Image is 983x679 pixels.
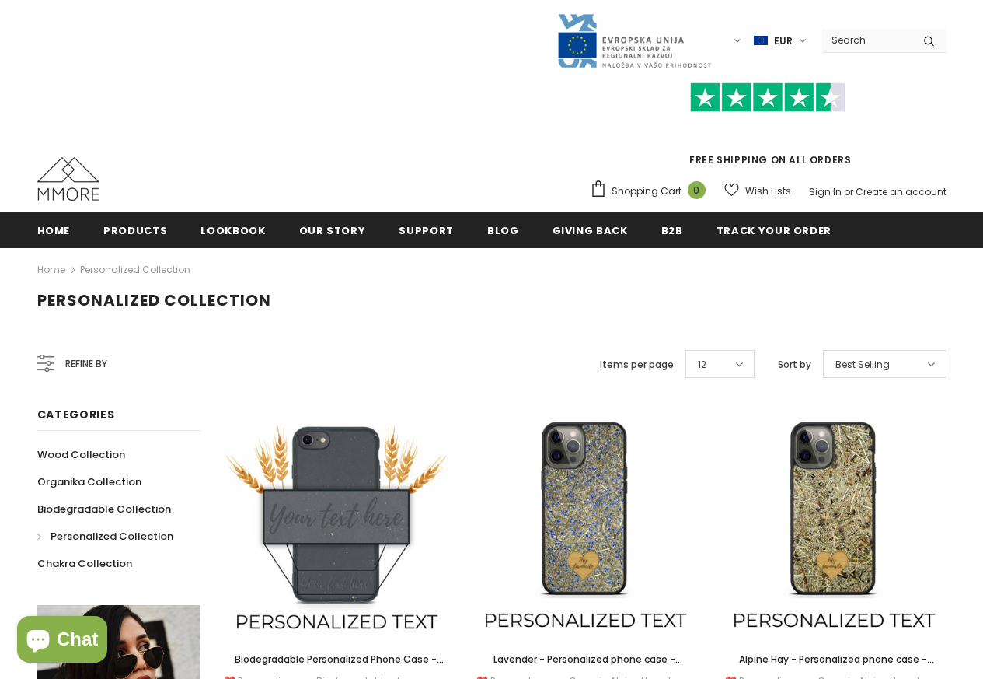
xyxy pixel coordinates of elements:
img: Javni Razpis [556,12,712,69]
span: Blog [487,223,519,238]
a: Alpine Hay - Personalized phone case - Personalized gift [721,651,946,668]
span: Products [103,223,167,238]
a: Biodegradable Personalized Phone Case - Black [224,651,449,668]
label: Sort by [778,357,811,373]
span: Giving back [553,223,628,238]
iframe: Customer reviews powered by Trustpilot [590,112,946,152]
a: Biodegradable Collection [37,495,171,523]
a: Home [37,212,71,247]
a: support [399,212,454,247]
a: B2B [661,212,683,247]
span: Track your order [716,223,831,238]
span: Chakra Collection [37,556,132,571]
span: Categories [37,407,115,422]
span: B2B [661,223,683,238]
span: or [844,185,853,198]
a: Organika Collection [37,468,141,495]
span: Shopping Cart [612,184,681,199]
a: Lavender - Personalized phone case - Personalized gift [472,651,698,668]
span: FREE SHIPPING ON ALL ORDERS [590,89,946,166]
span: 12 [698,357,706,373]
a: Lookbook [200,212,265,247]
span: Wish Lists [745,184,791,199]
span: support [399,223,454,238]
a: Wish Lists [724,177,791,205]
span: Wood Collection [37,447,125,462]
a: Javni Razpis [556,33,712,47]
input: Search Site [822,29,912,51]
a: Products [103,212,167,247]
inbox-online-store-chat: Shopify online store chat [12,616,112,667]
a: Sign In [809,185,842,198]
img: MMORE Cases [37,157,99,201]
span: Best Selling [835,357,890,373]
a: Wood Collection [37,441,125,468]
span: Organika Collection [37,474,141,489]
a: Giving back [553,212,628,247]
a: Track your order [716,212,831,247]
span: Lookbook [200,223,265,238]
a: Chakra Collection [37,550,132,577]
a: Our Story [299,212,366,247]
span: Personalized Collection [37,289,271,311]
span: 0 [688,181,706,199]
a: Shopping Cart 0 [590,180,713,203]
a: Blog [487,212,519,247]
span: Refine by [65,355,107,373]
a: Create an account [856,185,946,198]
span: Our Story [299,223,366,238]
label: Items per page [600,357,674,373]
span: Biodegradable Collection [37,502,171,516]
span: Personalized Collection [51,529,173,544]
img: Trust Pilot Stars [690,82,845,113]
span: Home [37,223,71,238]
a: Personalized Collection [37,523,173,550]
a: Home [37,261,65,279]
a: Personalized Collection [80,263,190,276]
span: EUR [774,33,793,49]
